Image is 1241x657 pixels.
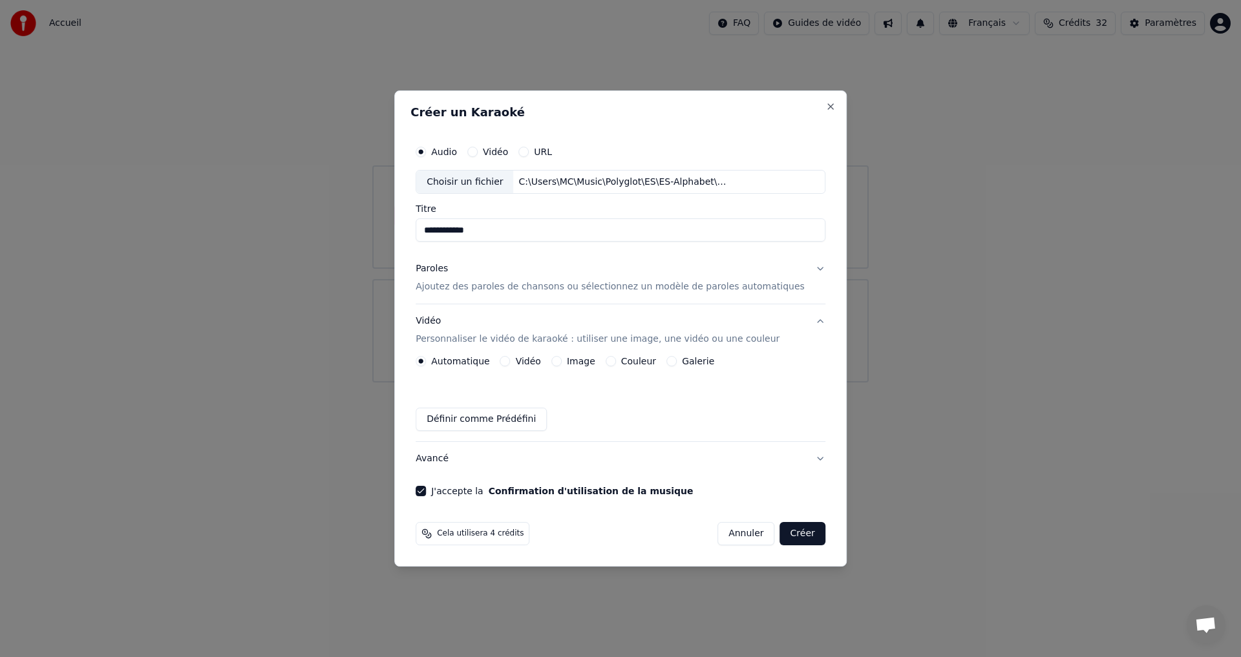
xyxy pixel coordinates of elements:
[416,333,780,346] p: Personnaliser le vidéo de karaoké : utiliser une image, une vidéo ou une couleur
[416,408,547,431] button: Définir comme Prédéfini
[416,315,780,346] div: Vidéo
[621,357,656,366] label: Couleur
[514,176,734,189] div: C:\Users\MC\Music\Polyglot\ES\ES-Alphabet\ES-Alfabeto2.mp3
[534,147,552,156] label: URL
[437,528,524,539] span: Cela utilisera 4 crédits
[682,357,714,366] label: Galerie
[416,356,825,441] div: VidéoPersonnaliser le vidéo de karaoké : utiliser une image, une vidéo ou une couleur
[416,442,825,475] button: Avancé
[416,171,513,194] div: Choisir un fichier
[483,147,508,156] label: Vidéo
[431,357,489,366] label: Automatique
[516,357,541,366] label: Vidéo
[717,522,774,545] button: Annuler
[431,147,457,156] label: Audio
[416,305,825,357] button: VidéoPersonnaliser le vidéo de karaoké : utiliser une image, une vidéo ou une couleur
[410,107,831,118] h2: Créer un Karaoké
[431,486,693,495] label: J'accepte la
[416,205,825,214] label: Titre
[489,486,694,495] button: J'accepte la
[780,522,825,545] button: Créer
[567,357,595,366] label: Image
[416,253,825,304] button: ParolesAjoutez des paroles de chansons ou sélectionnez un modèle de paroles automatiques
[416,281,805,294] p: Ajoutez des paroles de chansons ou sélectionnez un modèle de paroles automatiques
[416,263,448,276] div: Paroles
